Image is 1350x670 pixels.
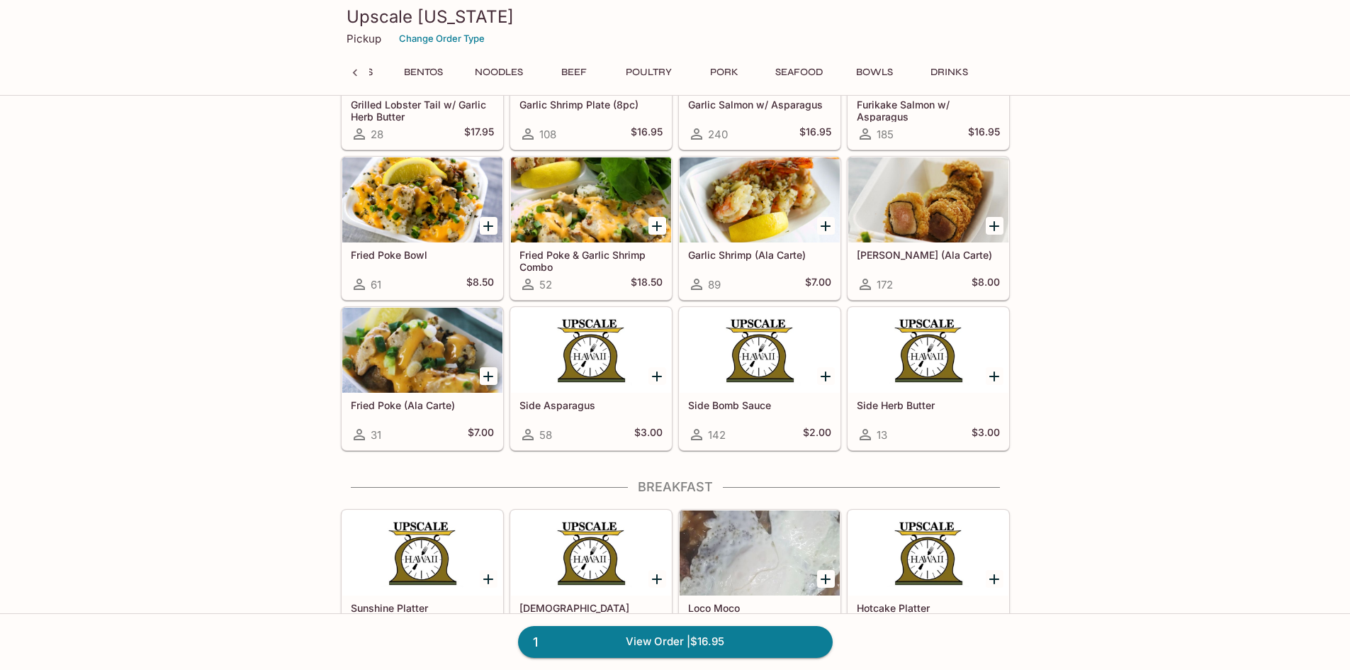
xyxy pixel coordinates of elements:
[511,308,671,393] div: Side Asparagus
[972,276,1000,293] h5: $8.00
[480,570,497,588] button: Add Sunshine Platter
[392,62,456,82] button: Bentos
[511,510,671,596] div: Homanado Longanisa
[817,217,835,235] button: Add Garlic Shrimp (Ala Carte)
[648,570,666,588] button: Add Homanado Longanisa
[680,510,840,596] div: Loco Moco
[342,510,502,596] div: Sunshine Platter
[688,602,831,614] h5: Loco Moco
[688,99,831,111] h5: Garlic Salmon w/ Asparagus
[371,278,381,291] span: 61
[877,278,893,291] span: 172
[767,62,831,82] button: Seafood
[342,510,503,653] a: Sunshine Platter439$9.95
[464,125,494,143] h5: $17.95
[986,570,1003,588] button: Add Hotcake Platter
[817,367,835,385] button: Add Side Bomb Sauce
[510,307,672,450] a: Side Asparagus58$3.00
[708,278,721,291] span: 89
[518,626,833,657] a: 1View Order |$16.95
[688,249,831,261] h5: Garlic Shrimp (Ala Carte)
[805,276,831,293] h5: $7.00
[648,367,666,385] button: Add Side Asparagus
[848,308,1008,393] div: Side Herb Butter
[848,510,1009,653] a: Hotcake Platter37$12.95
[680,308,840,393] div: Side Bomb Sauce
[968,125,1000,143] h5: $16.95
[519,99,663,111] h5: Garlic Shrimp Plate (8pc)
[524,632,546,652] span: 1
[877,128,894,141] span: 185
[467,62,531,82] button: Noodles
[708,128,728,141] span: 240
[519,249,663,272] h5: Fried Poke & Garlic Shrimp Combo
[857,602,1000,614] h5: Hotcake Platter
[371,428,381,442] span: 31
[542,62,606,82] button: Beef
[843,62,906,82] button: Bowls
[342,157,503,300] a: Fried Poke Bowl61$8.50
[617,62,681,82] button: Poultry
[539,278,552,291] span: 52
[848,307,1009,450] a: Side Herb Butter13$3.00
[679,157,840,300] a: Garlic Shrimp (Ala Carte)89$7.00
[877,428,887,442] span: 13
[708,428,726,442] span: 142
[468,426,494,443] h5: $7.00
[351,249,494,261] h5: Fried Poke Bowl
[371,128,383,141] span: 28
[848,157,1009,300] a: [PERSON_NAME] (Ala Carte)172$8.00
[972,426,1000,443] h5: $3.00
[393,28,491,50] button: Change Order Type
[918,62,981,82] button: Drinks
[679,510,840,653] a: Loco Moco221$11.25
[848,510,1008,596] div: Hotcake Platter
[347,32,381,45] p: Pickup
[342,307,503,450] a: Fried Poke (Ala Carte)31$7.00
[679,307,840,450] a: Side Bomb Sauce142$2.00
[539,128,556,141] span: 108
[539,428,552,442] span: 58
[692,62,756,82] button: Pork
[480,217,497,235] button: Add Fried Poke Bowl
[986,217,1003,235] button: Add Ahi Katsu Roll (Ala Carte)
[342,157,502,242] div: Fried Poke Bowl
[631,276,663,293] h5: $18.50
[466,276,494,293] h5: $8.50
[341,479,1010,495] h4: Breakfast
[680,157,840,242] div: Garlic Shrimp (Ala Carte)
[480,367,497,385] button: Add Fried Poke (Ala Carte)
[351,602,494,614] h5: Sunshine Platter
[688,399,831,411] h5: Side Bomb Sauce
[634,426,663,443] h5: $3.00
[799,125,831,143] h5: $16.95
[519,399,663,411] h5: Side Asparagus
[857,99,1000,122] h5: Furikake Salmon w/ Asparagus
[347,6,1004,28] h3: Upscale [US_STATE]
[986,367,1003,385] button: Add Side Herb Butter
[848,157,1008,242] div: Ahi Katsu Roll (Ala Carte)
[803,426,831,443] h5: $2.00
[648,217,666,235] button: Add Fried Poke & Garlic Shrimp Combo
[351,399,494,411] h5: Fried Poke (Ala Carte)
[510,510,672,653] a: [DEMOGRAPHIC_DATA]70$10.95
[857,399,1000,411] h5: Side Herb Butter
[817,570,835,588] button: Add Loco Moco
[510,157,672,300] a: Fried Poke & Garlic Shrimp Combo52$18.50
[351,99,494,122] h5: Grilled Lobster Tail w/ Garlic Herb Butter
[342,308,502,393] div: Fried Poke (Ala Carte)
[511,157,671,242] div: Fried Poke & Garlic Shrimp Combo
[519,602,663,614] h5: [DEMOGRAPHIC_DATA]
[857,249,1000,261] h5: [PERSON_NAME] (Ala Carte)
[631,125,663,143] h5: $16.95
